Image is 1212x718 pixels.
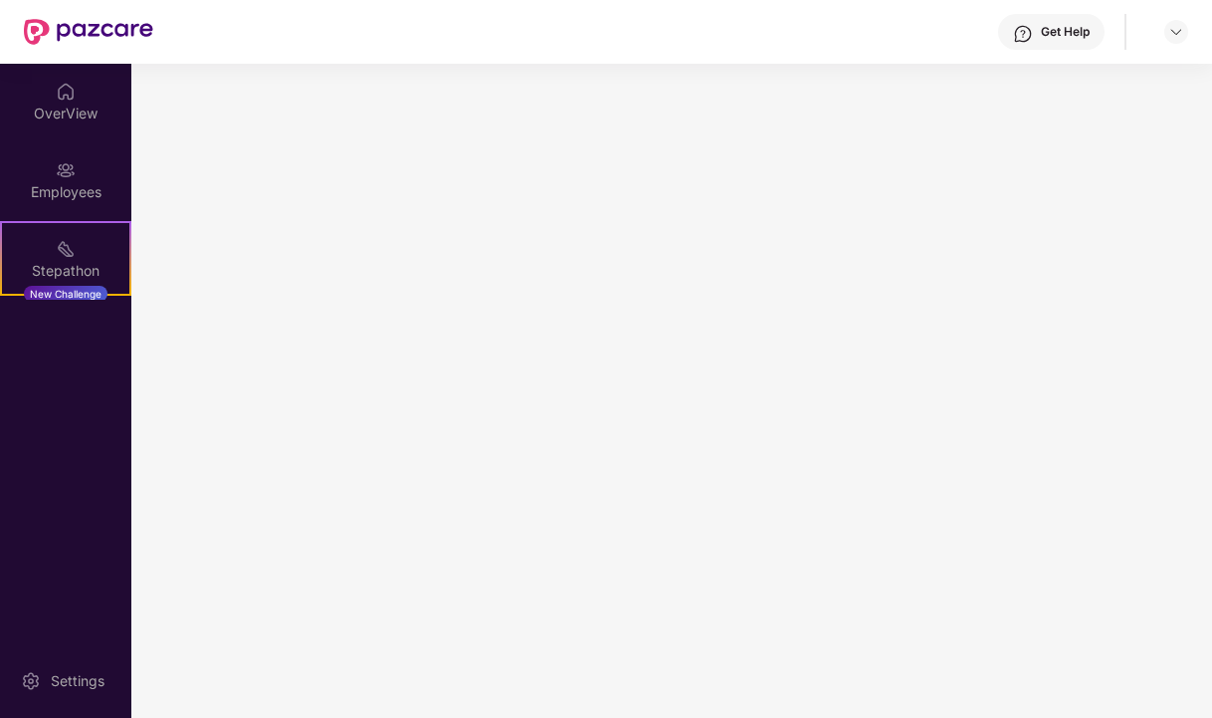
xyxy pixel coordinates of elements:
[56,239,76,259] img: svg+xml;base64,PHN2ZyB4bWxucz0iaHR0cDovL3d3dy53My5vcmcvMjAwMC9zdmciIHdpZHRoPSIyMSIgaGVpZ2h0PSIyMC...
[56,160,76,180] img: svg+xml;base64,PHN2ZyBpZD0iRW1wbG95ZWVzIiB4bWxucz0iaHR0cDovL3d3dy53My5vcmcvMjAwMC9zdmciIHdpZHRoPS...
[1168,24,1184,40] img: svg+xml;base64,PHN2ZyBpZD0iRHJvcGRvd24tMzJ4MzIiIHhtbG5zPSJodHRwOi8vd3d3LnczLm9yZy8yMDAwL3N2ZyIgd2...
[1013,24,1033,44] img: svg+xml;base64,PHN2ZyBpZD0iSGVscC0zMngzMiIgeG1sbnM9Imh0dHA6Ly93d3cudzMub3JnLzIwMDAvc3ZnIiB3aWR0aD...
[24,19,153,45] img: New Pazcare Logo
[24,286,107,302] div: New Challenge
[1041,24,1090,40] div: Get Help
[45,671,110,691] div: Settings
[56,82,76,102] img: svg+xml;base64,PHN2ZyBpZD0iSG9tZSIgeG1sbnM9Imh0dHA6Ly93d3cudzMub3JnLzIwMDAvc3ZnIiB3aWR0aD0iMjAiIG...
[21,671,41,691] img: svg+xml;base64,PHN2ZyBpZD0iU2V0dGluZy0yMHgyMCIgeG1sbnM9Imh0dHA6Ly93d3cudzMub3JnLzIwMDAvc3ZnIiB3aW...
[2,261,129,281] div: Stepathon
